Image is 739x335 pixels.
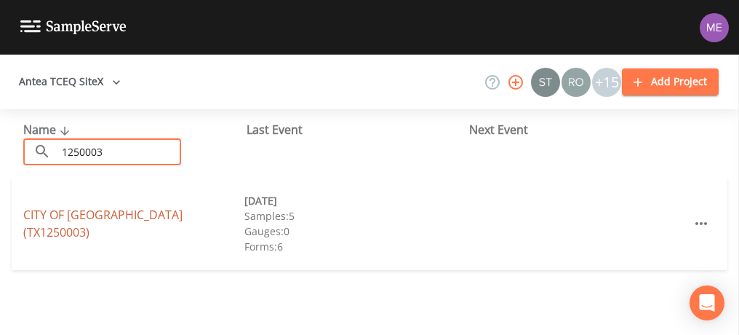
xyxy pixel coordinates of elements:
img: d4d65db7c401dd99d63b7ad86343d265 [700,13,729,42]
img: c0670e89e469b6405363224a5fca805c [531,68,560,97]
button: Antea TCEQ SiteX [13,68,127,95]
img: logo [20,20,127,34]
div: Gauges: 0 [244,224,466,239]
div: [DATE] [244,193,466,208]
div: Forms: 6 [244,239,466,254]
div: Next Event [469,121,692,138]
div: Samples: 5 [244,208,466,224]
div: +15 [592,68,621,97]
button: Add Project [622,68,719,95]
div: Stan Porter [530,68,561,97]
input: Search Projects [57,138,181,165]
div: Rodolfo Ramirez [561,68,591,97]
span: Name [23,122,73,138]
img: 7e5c62b91fde3b9fc00588adc1700c9a [562,68,591,97]
div: Last Event [247,121,470,138]
div: Open Intercom Messenger [690,285,724,320]
a: CITY OF [GEOGRAPHIC_DATA] (TX1250003) [23,207,183,240]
